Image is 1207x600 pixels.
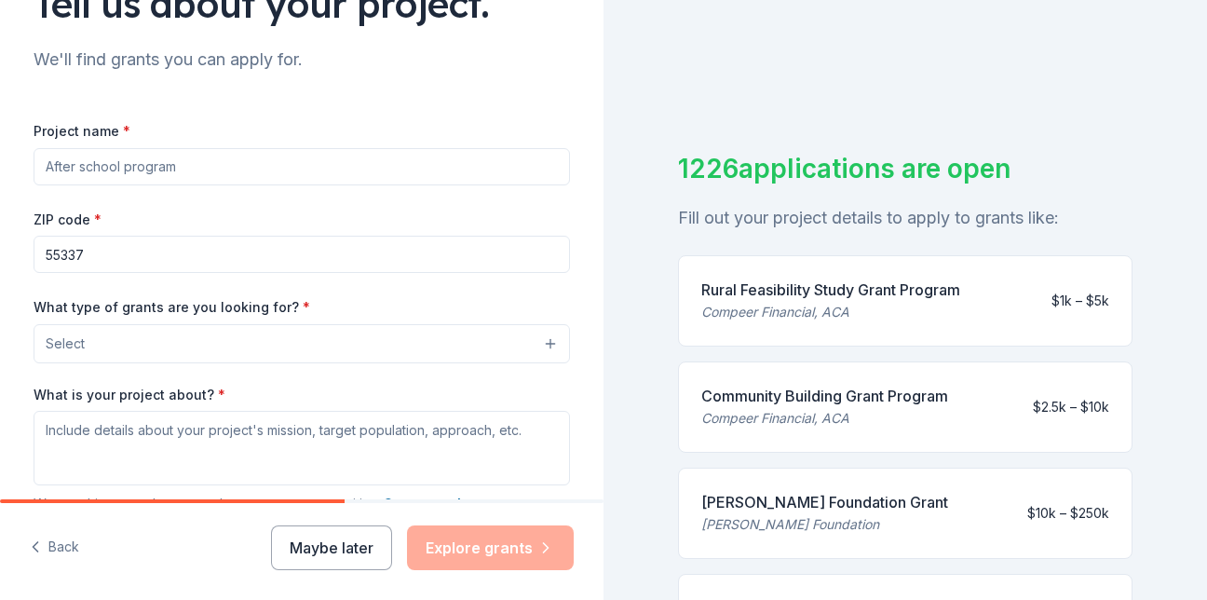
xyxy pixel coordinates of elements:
[34,45,570,75] div: We'll find grants you can apply for.
[271,525,392,570] button: Maybe later
[34,496,477,511] span: We use this to match you to relevant grant opportunities.
[701,301,960,323] div: Compeer Financial, ACA
[701,513,948,536] div: [PERSON_NAME] Foundation
[1033,396,1109,418] div: $2.5k – $10k
[678,203,1132,233] div: Fill out your project details to apply to grants like:
[384,493,477,515] button: See examples
[46,333,85,355] span: Select
[30,528,79,567] button: Back
[701,385,948,407] div: Community Building Grant Program
[34,236,570,273] input: 12345 (U.S. only)
[1051,290,1109,312] div: $1k – $5k
[701,279,960,301] div: Rural Feasibility Study Grant Program
[701,407,948,430] div: Compeer Financial, ACA
[701,491,948,513] div: [PERSON_NAME] Foundation Grant
[34,148,570,185] input: After school program
[1027,502,1109,525] div: $10k – $250k
[34,122,130,141] label: Project name
[678,149,1132,188] div: 1226 applications are open
[34,211,102,229] label: ZIP code
[34,324,570,363] button: Select
[34,386,225,404] label: What is your project about?
[34,298,310,317] label: What type of grants are you looking for?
